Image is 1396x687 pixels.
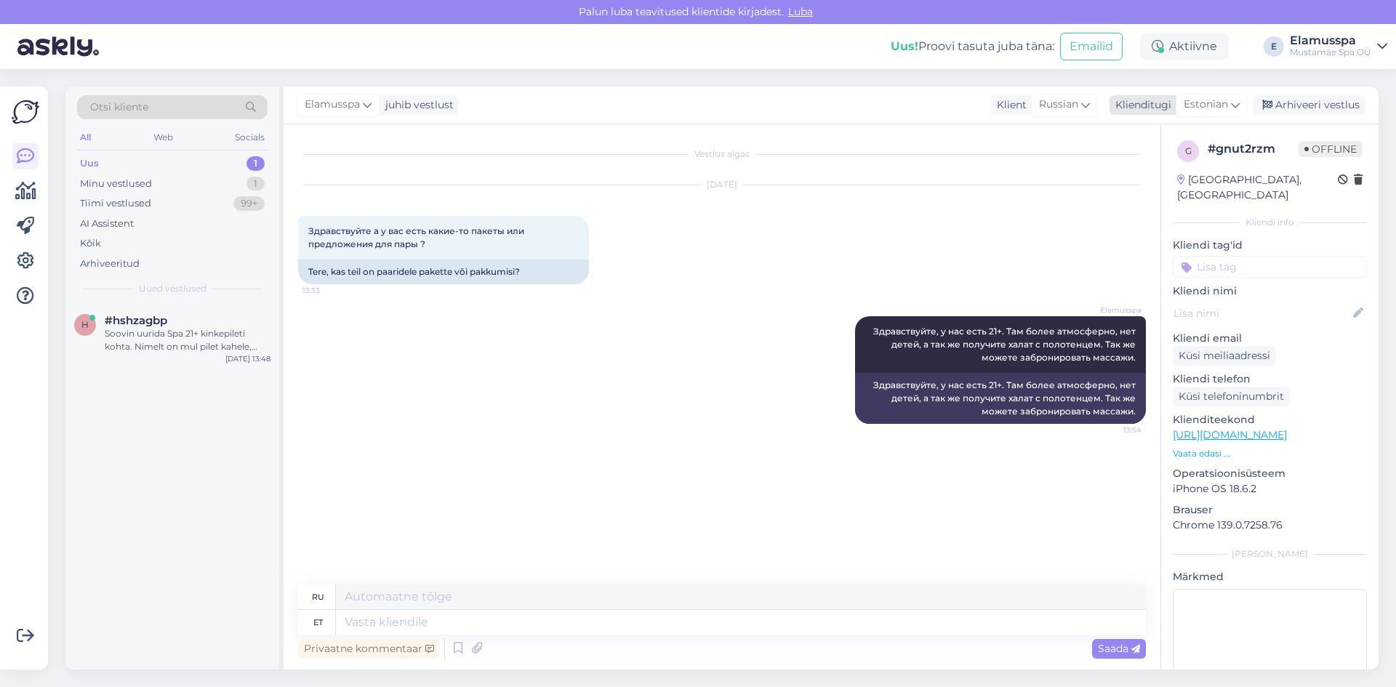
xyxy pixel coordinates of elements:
[1177,172,1338,203] div: [GEOGRAPHIC_DATA], [GEOGRAPHIC_DATA]
[302,285,357,296] span: 13:33
[80,196,151,211] div: Tiimi vestlused
[80,257,140,271] div: Arhiveeritud
[246,177,265,191] div: 1
[1184,97,1228,113] span: Estonian
[80,217,134,231] div: AI Assistent
[1087,305,1142,316] span: Elamusspa
[1299,141,1363,157] span: Offline
[298,260,589,284] div: Tere, kas teil on paaridele pakette või pakkumisi?
[139,282,206,295] span: Uued vestlused
[1173,371,1367,387] p: Kliendi telefon
[855,373,1146,424] div: Здравствуйте, у нас есть 21+. Там более атмосферно, нет детей, а так же получите халат с полотенц...
[1173,569,1367,584] p: Märkmed
[1140,33,1229,60] div: Aktiivne
[1173,412,1367,427] p: Klienditeekond
[1173,481,1367,497] p: iPhone OS 18.6.2
[1185,145,1192,156] span: g
[105,314,167,327] span: #hshzagbp
[1098,642,1140,655] span: Saada
[1173,428,1287,441] a: [URL][DOMAIN_NAME]
[891,39,918,53] b: Uus!
[1253,95,1365,115] div: Arhiveeri vestlus
[105,327,270,353] div: Soovin uurida Spa 21+ kinkepileti kohta. Nimelt on mul pilet kahele, [PERSON_NAME] piletiga massa...
[1290,35,1387,58] a: ElamusspaMustamäe Spa OÜ
[1174,305,1350,321] input: Lisa nimi
[1173,466,1367,481] p: Operatsioonisüsteem
[1290,35,1371,47] div: Elamusspa
[1264,36,1284,57] div: E
[1173,331,1367,346] p: Kliendi email
[151,128,176,147] div: Web
[312,584,324,609] div: ru
[225,353,270,364] div: [DATE] 13:48
[81,319,89,330] span: h
[784,5,817,18] span: Luba
[232,128,268,147] div: Socials
[12,98,39,126] img: Askly Logo
[1173,447,1367,460] p: Vaata edasi ...
[1110,97,1171,113] div: Klienditugi
[891,38,1054,55] div: Proovi tasuta juba täna:
[298,639,440,659] div: Privaatne kommentaar
[1173,547,1367,561] div: [PERSON_NAME]
[305,97,360,113] span: Elamusspa
[298,178,1146,191] div: [DATE]
[233,196,265,211] div: 99+
[1173,256,1367,278] input: Lisa tag
[80,156,99,171] div: Uus
[1173,502,1367,518] p: Brauser
[308,225,526,249] span: Здравствуйте а у вас есть какие-то пакеты или предложения для пары ?
[80,177,152,191] div: Minu vestlused
[1173,238,1367,253] p: Kliendi tag'id
[80,236,101,251] div: Kõik
[313,610,323,635] div: et
[1173,284,1367,299] p: Kliendi nimi
[1208,140,1299,158] div: # gnut2rzm
[380,97,454,113] div: juhib vestlust
[1290,47,1371,58] div: Mustamäe Spa OÜ
[1173,346,1276,366] div: Küsi meiliaadressi
[298,148,1146,161] div: Vestlus algas
[1173,216,1367,229] div: Kliendi info
[90,100,148,115] span: Otsi kliente
[1039,97,1078,113] span: Russian
[1060,33,1123,60] button: Emailid
[77,128,94,147] div: All
[1173,518,1367,533] p: Chrome 139.0.7258.76
[873,326,1138,363] span: Здравствуйте, у нас есть 21+. Там более атмосферно, нет детей, а так же получите халат с полотенц...
[1173,387,1290,406] div: Küsi telefoninumbrit
[1087,425,1142,435] span: 13:54
[991,97,1027,113] div: Klient
[246,156,265,171] div: 1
